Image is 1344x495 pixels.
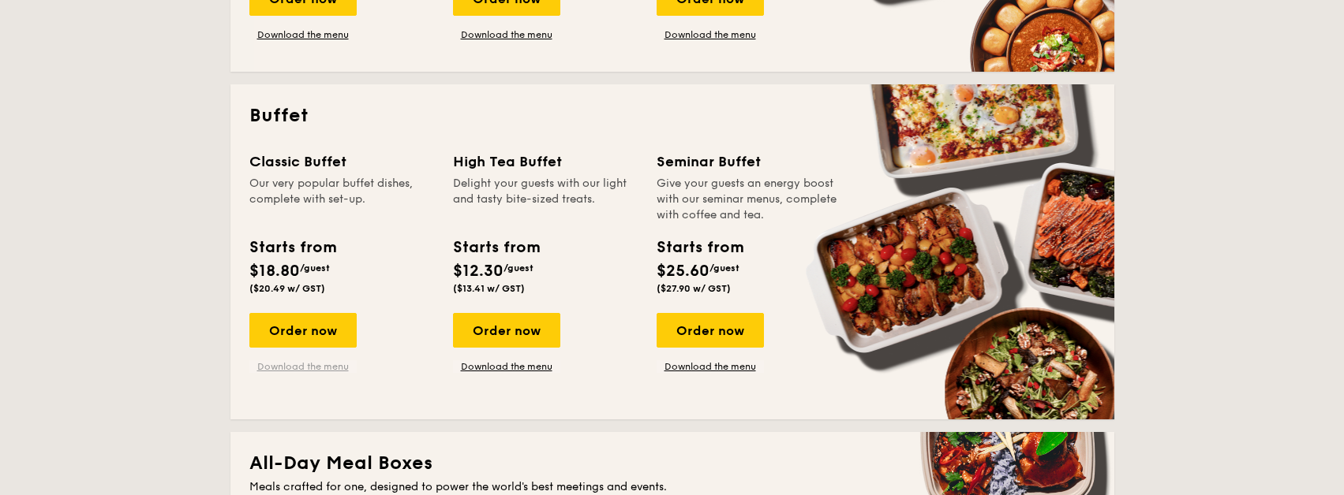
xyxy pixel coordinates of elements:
span: $25.60 [657,262,709,281]
div: Order now [249,313,357,348]
a: Download the menu [249,28,357,41]
div: Give your guests an energy boost with our seminar menus, complete with coffee and tea. [657,176,841,223]
h2: Buffet [249,103,1095,128]
div: Starts from [453,236,539,259]
div: Starts from [249,236,335,259]
div: Order now [453,313,560,348]
span: ($27.90 w/ GST) [657,283,731,294]
div: Our very popular buffet dishes, complete with set-up. [249,176,434,223]
a: Download the menu [657,360,764,373]
div: Seminar Buffet [657,151,841,173]
span: /guest [709,262,739,274]
a: Download the menu [453,360,560,373]
span: $18.80 [249,262,300,281]
span: /guest [504,262,533,274]
span: ($20.49 w/ GST) [249,283,325,294]
div: Order now [657,313,764,348]
div: Delight your guests with our light and tasty bite-sized treats. [453,176,638,223]
a: Download the menu [453,28,560,41]
div: Starts from [657,236,743,259]
a: Download the menu [249,360,357,373]
span: ($13.41 w/ GST) [453,283,525,294]
span: /guest [300,262,330,274]
h2: All-Day Meal Boxes [249,451,1095,476]
span: $12.30 [453,262,504,281]
a: Download the menu [657,28,764,41]
div: Meals crafted for one, designed to power the world's best meetings and events. [249,479,1095,495]
div: High Tea Buffet [453,151,638,173]
div: Classic Buffet [249,151,434,173]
